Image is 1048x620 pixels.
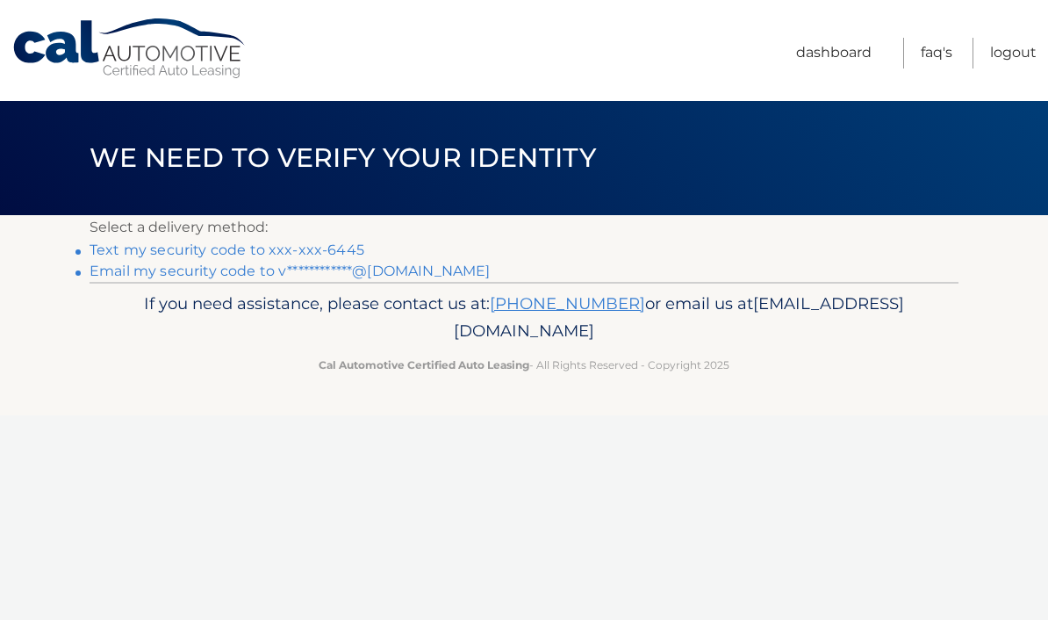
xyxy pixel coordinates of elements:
[101,290,947,346] p: If you need assistance, please contact us at: or email us at
[101,356,947,374] p: - All Rights Reserved - Copyright 2025
[490,293,645,314] a: [PHONE_NUMBER]
[90,141,596,174] span: We need to verify your identity
[11,18,248,80] a: Cal Automotive
[796,38,872,68] a: Dashboard
[921,38,952,68] a: FAQ's
[990,38,1037,68] a: Logout
[90,215,958,240] p: Select a delivery method:
[319,358,529,371] strong: Cal Automotive Certified Auto Leasing
[90,242,364,258] a: Text my security code to xxx-xxx-6445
